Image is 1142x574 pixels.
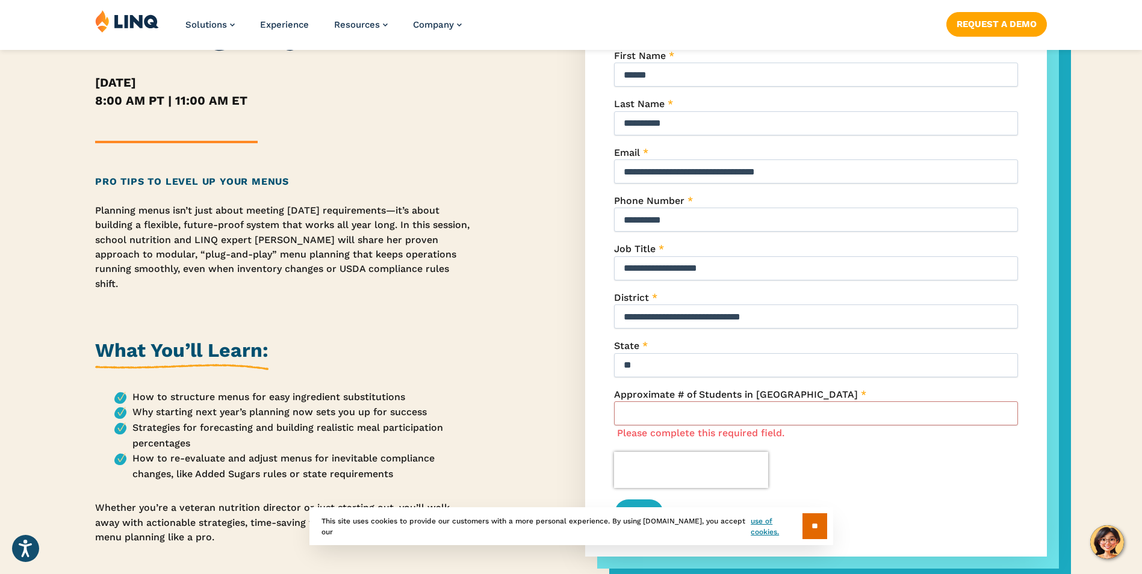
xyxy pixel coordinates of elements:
p: Whether you’re a veteran nutrition director or just starting out, you’ll walk away with actionabl... [95,501,475,545]
div: This site uses cookies to provide our customers with a more personal experience. By using [DOMAIN... [309,507,833,545]
nav: Button Navigation [946,10,1047,36]
li: How to re-evaluate and adjust menus for inevitable compliance changes, like Added Sugars rules or... [114,451,475,481]
a: Solutions [185,19,235,30]
a: Experience [260,19,309,30]
nav: Primary Navigation [185,10,462,49]
label: Please complete this required field. [617,427,784,439]
li: Strategies for forecasting and building realistic meal participation percentages [114,420,475,451]
h2: Pro Tips to Level Up Your Menus [95,174,475,189]
span: Last Name [614,98,665,110]
a: Request a Demo [946,12,1047,36]
span: Phone Number [614,195,684,206]
span: District [614,292,649,303]
h5: 8:00 AM PT | 11:00 AM ET [95,91,475,110]
li: Why starting next year’s planning now sets you up for success [114,404,475,420]
a: use of cookies. [751,516,802,537]
span: Email [614,147,640,158]
span: Resources [334,19,380,30]
span: Company [413,19,454,30]
a: Resources [334,19,388,30]
p: Planning menus isn’t just about meeting [DATE] requirements—it’s about building a flexible, futur... [95,203,475,291]
a: Company [413,19,462,30]
h5: [DATE] [95,73,475,91]
span: Approximate # of Students in [GEOGRAPHIC_DATA] [614,389,858,400]
span: Job Title [614,243,656,255]
span: First Name [614,50,666,61]
h2: What You’ll Learn: [95,337,268,370]
span: State [614,340,639,351]
li: How to structure menus for easy ingredient substitutions [114,389,475,405]
span: Solutions [185,19,227,30]
iframe: reCAPTCHA [614,452,768,488]
button: Hello, have a question? Let’s chat. [1090,525,1124,559]
img: LINQ | K‑12 Software [95,10,159,32]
